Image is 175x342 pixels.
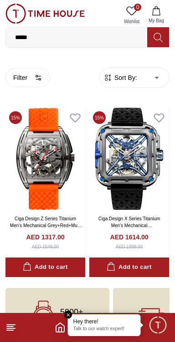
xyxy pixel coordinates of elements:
button: Sort By: [103,73,137,82]
a: Home [55,322,66,333]
button: Add to cart [89,258,169,277]
button: My Bag [143,4,170,27]
img: Ciga Design X Series Titanium Men's Mechanical Silver+Blue+Multi Color Dial Watch - X021-TIBU-W25BK [89,108,169,210]
a: 0Wishlist [120,4,143,27]
span: Wishlist [120,18,143,25]
em: Close tooltip [64,311,72,319]
a: Ciga Design Z Series Titanium Men's Mechanical Grey+Red+Multi Color Dial Watch - Z031-TITI-W15OG [10,216,82,242]
span: My Bag [145,17,168,24]
div: AED 1899.00 [116,243,143,250]
span: Sort By: [113,73,137,82]
span: 15 % [9,111,22,124]
button: Add to cart [5,258,85,277]
span: 15 % [93,111,106,124]
div: Add to cart [23,262,67,273]
div: Add to cart [107,262,151,273]
div: Chat Widget [148,315,168,335]
img: Ciga Design Z Series Titanium Men's Mechanical Grey+Red+Multi Color Dial Watch - Z031-TITI-W15OG [5,108,85,210]
p: Talk to our watch expert! [73,326,135,332]
a: Ciga Design X Series Titanium Men's Mechanical Silver+Blue+Multi Color Dial Watch - X021-TIBU-W25BK [94,216,165,242]
div: AED 1549.00 [32,243,59,250]
div: Hey there! [73,318,135,325]
button: Filter [5,68,50,87]
img: ... [5,4,85,24]
span: 5000+ Models [60,307,87,326]
span: 0 [134,4,141,11]
h4: AED 1614.00 [110,233,148,242]
h4: AED 1317.00 [26,233,64,242]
